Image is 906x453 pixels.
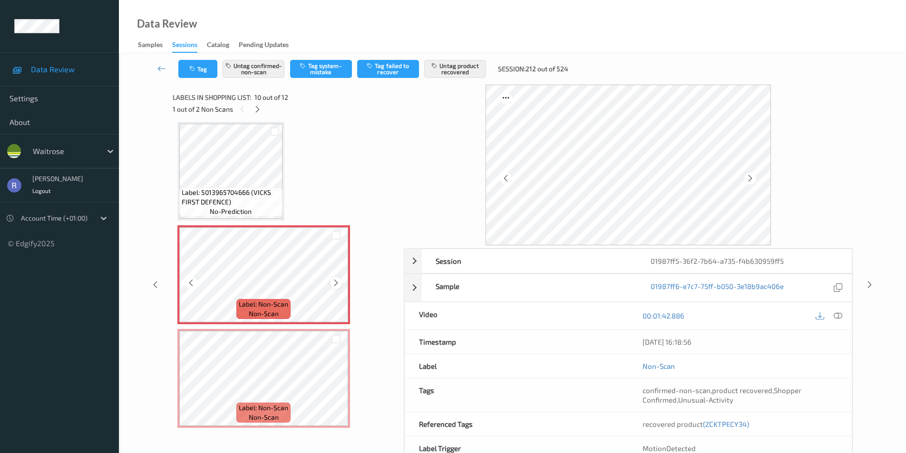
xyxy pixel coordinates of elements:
span: Label: Non-Scan [239,403,288,413]
span: Labels in shopping list: [173,93,251,102]
div: Catalog [207,40,229,52]
div: Pending Updates [239,40,289,52]
div: Label [405,354,628,378]
div: Session01987ff5-36f2-7b64-a735-f4b630959ff5 [404,249,852,273]
div: 01987ff5-36f2-7b64-a735-f4b630959ff5 [636,249,851,273]
span: 10 out of 12 [254,93,288,102]
span: confirmed-non-scan [643,386,711,395]
a: Catalog [207,39,239,52]
span: Shopper Confirmed [643,386,801,404]
span: Session: [498,64,526,74]
button: Untag confirmed-non-scan [223,60,284,78]
div: [DATE] 16:18:56 [643,337,838,347]
span: no-prediction [210,207,252,216]
span: product recovered [712,386,772,395]
span: Label: Non-Scan [239,299,288,309]
button: Untag product recovered [424,60,486,78]
a: Pending Updates [239,39,298,52]
div: Video [405,302,628,329]
div: Tags [405,378,628,412]
button: Tag system-mistake [290,60,352,78]
a: Non-Scan [643,361,675,371]
div: Samples [138,40,163,52]
div: Timestamp [405,330,628,354]
a: 00:01:42.886 [643,311,684,320]
span: (ZCKTPECY34) [703,420,749,428]
button: Tag [178,60,217,78]
span: Unusual-Activity [678,395,733,404]
a: Sessions [172,39,207,53]
div: Session [421,249,636,273]
span: Label: 5013965704666 (VICKS FIRST DEFENCE) [182,188,280,207]
span: non-scan [249,413,279,422]
span: recovered product [643,420,749,428]
div: Referenced Tags [405,412,628,436]
div: Data Review [137,19,197,29]
span: , , , [643,386,801,404]
div: Sessions [172,40,197,53]
a: Samples [138,39,172,52]
button: Tag failed to recover [357,60,419,78]
span: 212 out of 524 [526,64,568,74]
div: Sample [421,274,636,301]
div: 1 out of 2 Non Scans [173,103,397,115]
span: non-scan [249,309,279,318]
a: 01987ff6-e7c7-75ff-b050-3e18b9ac406e [651,281,784,294]
div: Sample01987ff6-e7c7-75ff-b050-3e18b9ac406e [404,274,852,302]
